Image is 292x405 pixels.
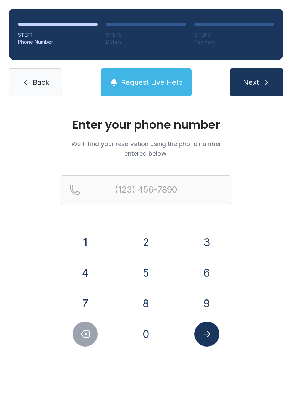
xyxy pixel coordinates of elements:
[194,31,274,39] div: STEP 3
[61,175,231,204] input: Reservation phone number
[194,322,219,347] button: Submit lookup form
[106,39,186,46] div: Details
[134,322,158,347] button: 0
[194,291,219,316] button: 9
[73,322,98,347] button: Delete number
[73,291,98,316] button: 7
[243,77,259,87] span: Next
[194,230,219,255] button: 3
[61,119,231,130] h1: Enter your phone number
[106,31,186,39] div: STEP 2
[134,291,158,316] button: 8
[73,230,98,255] button: 1
[61,139,231,158] p: We'll find your reservation using the phone number entered below.
[134,260,158,285] button: 5
[73,260,98,285] button: 4
[18,31,98,39] div: STEP 1
[33,77,49,87] span: Back
[134,230,158,255] button: 2
[121,77,183,87] span: Request Live Help
[194,39,274,46] div: Payment
[18,39,98,46] div: Phone Number
[194,260,219,285] button: 6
